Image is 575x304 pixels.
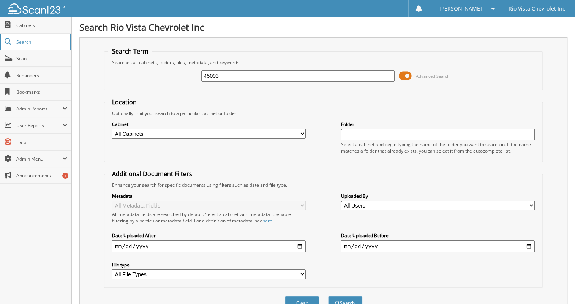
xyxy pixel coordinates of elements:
[112,240,306,252] input: start
[112,232,306,239] label: Date Uploaded After
[16,39,66,45] span: Search
[112,261,306,268] label: File type
[16,172,68,179] span: Announcements
[62,173,68,179] div: 1
[108,182,539,188] div: Enhance your search for specific documents using filters such as date and file type.
[108,47,152,55] legend: Search Term
[439,6,482,11] span: [PERSON_NAME]
[341,240,535,252] input: end
[108,170,196,178] legend: Additional Document Filters
[108,59,539,66] div: Searches all cabinets, folders, files, metadata, and keywords
[108,110,539,117] div: Optionally limit your search to a particular cabinet or folder
[112,211,306,224] div: All metadata fields are searched by default. Select a cabinet with metadata to enable filtering b...
[16,22,68,28] span: Cabinets
[8,3,65,14] img: scan123-logo-white.svg
[16,89,68,95] span: Bookmarks
[341,193,535,199] label: Uploaded By
[341,141,535,154] div: Select a cabinet and begin typing the name of the folder you want to search in. If the name match...
[262,217,272,224] a: here
[509,6,565,11] span: Rio Vista Chevrolet Inc
[112,121,306,128] label: Cabinet
[16,55,68,62] span: Scan
[112,193,306,199] label: Metadata
[108,98,141,106] legend: Location
[16,106,62,112] span: Admin Reports
[341,232,535,239] label: Date Uploaded Before
[16,122,62,129] span: User Reports
[16,139,68,145] span: Help
[415,73,449,79] span: Advanced Search
[16,72,68,79] span: Reminders
[79,21,567,33] h1: Search Rio Vista Chevrolet Inc
[16,156,62,162] span: Admin Menu
[341,121,535,128] label: Folder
